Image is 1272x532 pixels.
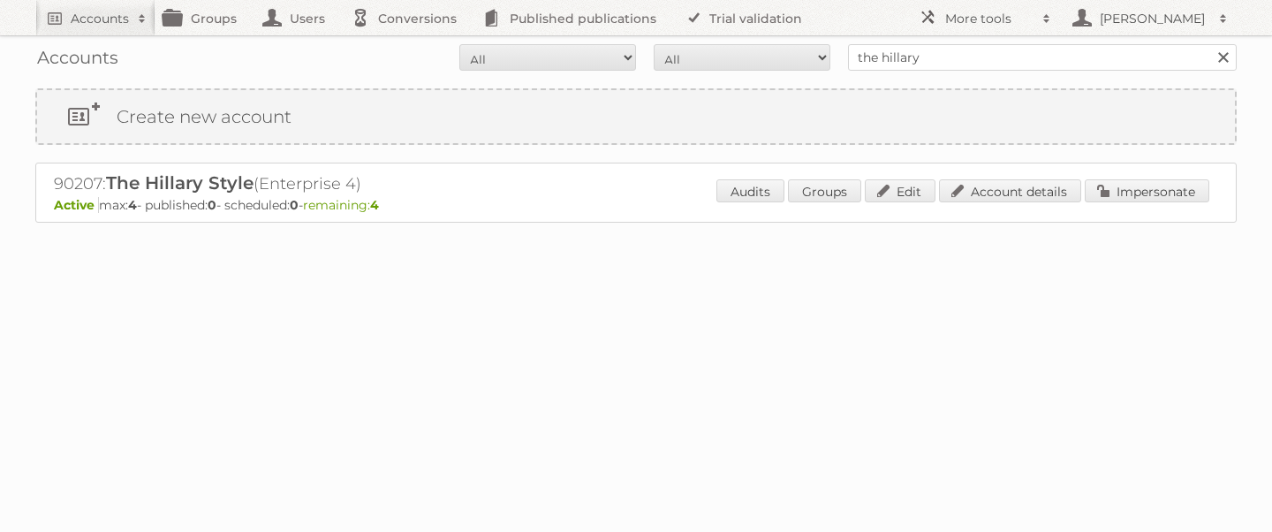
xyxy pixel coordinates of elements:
a: Edit [865,179,935,202]
strong: 4 [128,197,137,213]
strong: 0 [208,197,216,213]
a: Impersonate [1085,179,1209,202]
a: Audits [716,179,784,202]
a: Create new account [37,90,1235,143]
h2: Accounts [71,10,129,27]
span: The Hillary Style [106,172,254,194]
h2: [PERSON_NAME] [1095,10,1210,27]
span: remaining: [303,197,379,213]
strong: 4 [370,197,379,213]
a: Groups [788,179,861,202]
a: Account details [939,179,1081,202]
span: Active [54,197,99,213]
h2: 90207: (Enterprise 4) [54,172,672,195]
h2: More tools [945,10,1033,27]
strong: 0 [290,197,299,213]
p: max: - published: - scheduled: - [54,197,1218,213]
